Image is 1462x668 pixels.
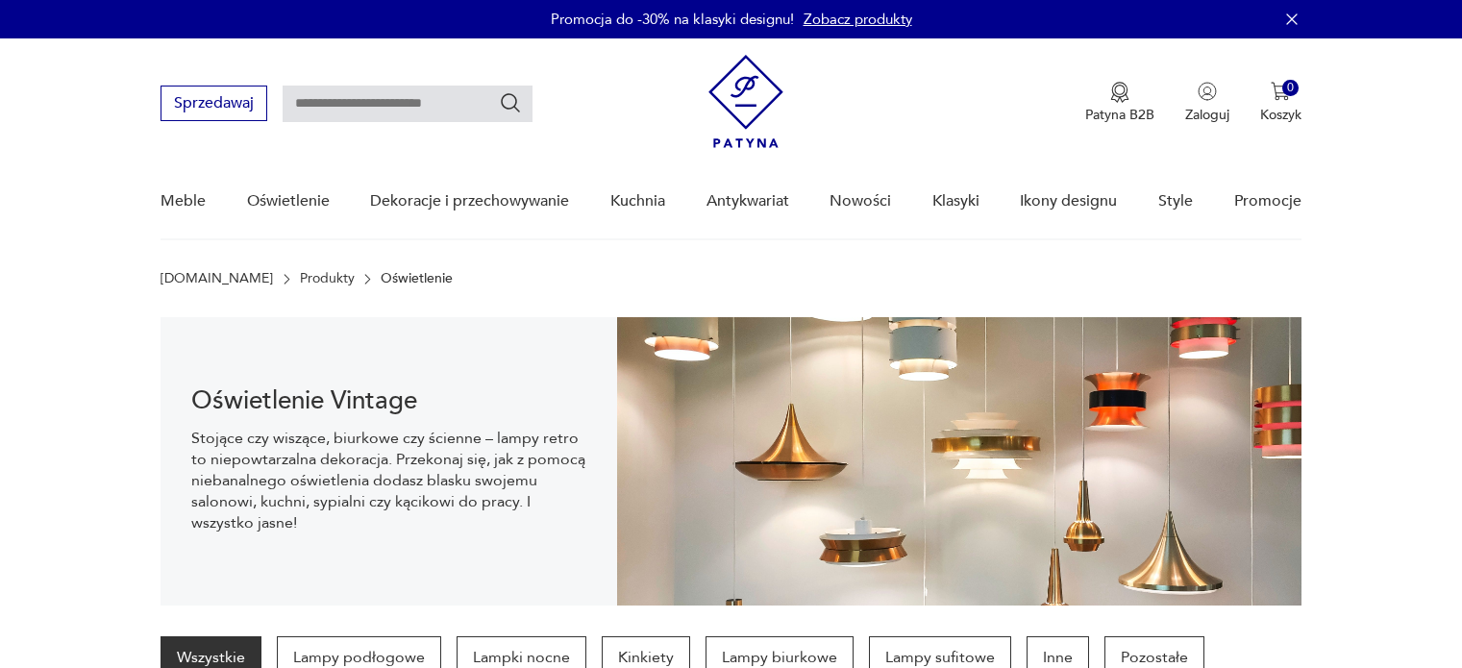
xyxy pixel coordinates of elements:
a: Antykwariat [706,164,789,238]
p: Promocja do -30% na klasyki designu! [551,10,794,29]
a: Nowości [830,164,891,238]
a: Kuchnia [610,164,665,238]
a: Dekoracje i przechowywanie [370,164,569,238]
p: Stojące czy wiszące, biurkowe czy ścienne – lampy retro to niepowtarzalna dekoracja. Przekonaj si... [191,428,586,533]
a: Sprzedawaj [161,98,267,111]
a: Promocje [1234,164,1301,238]
img: Ikonka użytkownika [1198,82,1217,101]
img: Ikona medalu [1110,82,1129,103]
button: Szukaj [499,91,522,114]
h1: Oświetlenie Vintage [191,389,586,412]
p: Oświetlenie [381,271,453,286]
p: Zaloguj [1185,106,1229,124]
a: Ikony designu [1020,164,1117,238]
button: Zaloguj [1185,82,1229,124]
p: Koszyk [1260,106,1301,124]
a: Meble [161,164,206,238]
a: Produkty [300,271,355,286]
a: [DOMAIN_NAME] [161,271,273,286]
a: Klasyki [932,164,979,238]
img: Patyna - sklep z meblami i dekoracjami vintage [708,55,783,148]
a: Zobacz produkty [804,10,912,29]
button: 0Koszyk [1260,82,1301,124]
a: Ikona medaluPatyna B2B [1085,82,1154,124]
a: Oświetlenie [247,164,330,238]
img: Ikona koszyka [1271,82,1290,101]
img: Oświetlenie [617,317,1301,606]
button: Sprzedawaj [161,86,267,121]
p: Patyna B2B [1085,106,1154,124]
div: 0 [1282,80,1299,96]
a: Style [1158,164,1193,238]
button: Patyna B2B [1085,82,1154,124]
